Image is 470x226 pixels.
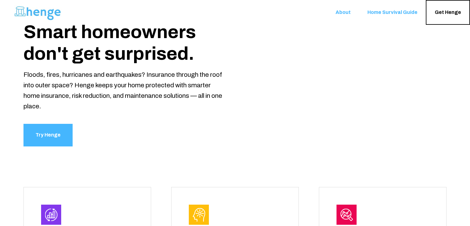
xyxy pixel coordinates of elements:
h1: Smart homeowners don't get surprised. [23,21,227,64]
img: Henge-Full-Logo-Blue [14,2,62,23]
span: Home Survival Guide [367,10,417,15]
span: Try Henge [36,131,61,140]
div: Floods, fires, hurricanes and earthquakes? Insurance through the roof into outer space? Henge kee... [23,69,227,111]
a: Try Henge [23,124,73,146]
span: Get Henge [435,10,461,15]
span: About [336,10,351,15]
